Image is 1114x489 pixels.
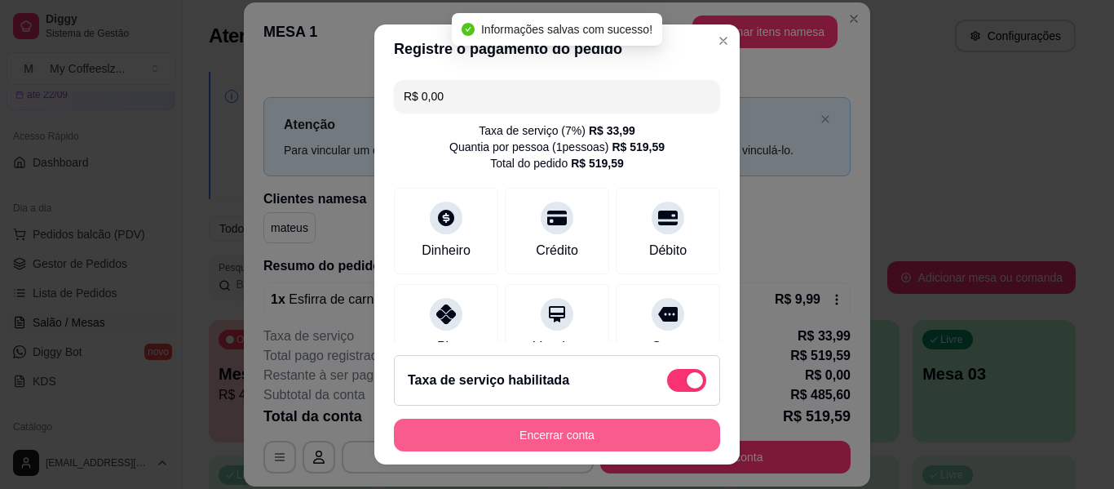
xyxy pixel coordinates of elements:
div: Total do pedido [490,155,624,171]
div: Pix [437,337,455,357]
input: Ex.: hambúrguer de cordeiro [404,80,710,113]
header: Registre o pagamento do pedido [374,24,740,73]
div: Voucher [533,337,581,357]
button: Encerrar conta [394,419,720,451]
div: R$ 519,59 [612,139,665,155]
h2: Taxa de serviço habilitada [408,371,569,390]
div: Taxa de serviço ( 7 %) [479,122,635,139]
div: Débito [649,241,687,260]
div: Dinheiro [422,241,471,260]
div: Quantia por pessoa ( 1 pessoas) [449,139,665,155]
button: Close [710,28,736,54]
div: Crédito [536,241,578,260]
div: Outro [652,337,684,357]
div: R$ 33,99 [589,122,635,139]
div: R$ 519,59 [571,155,624,171]
span: Informações salvas com sucesso! [481,23,652,36]
span: check-circle [462,23,475,36]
